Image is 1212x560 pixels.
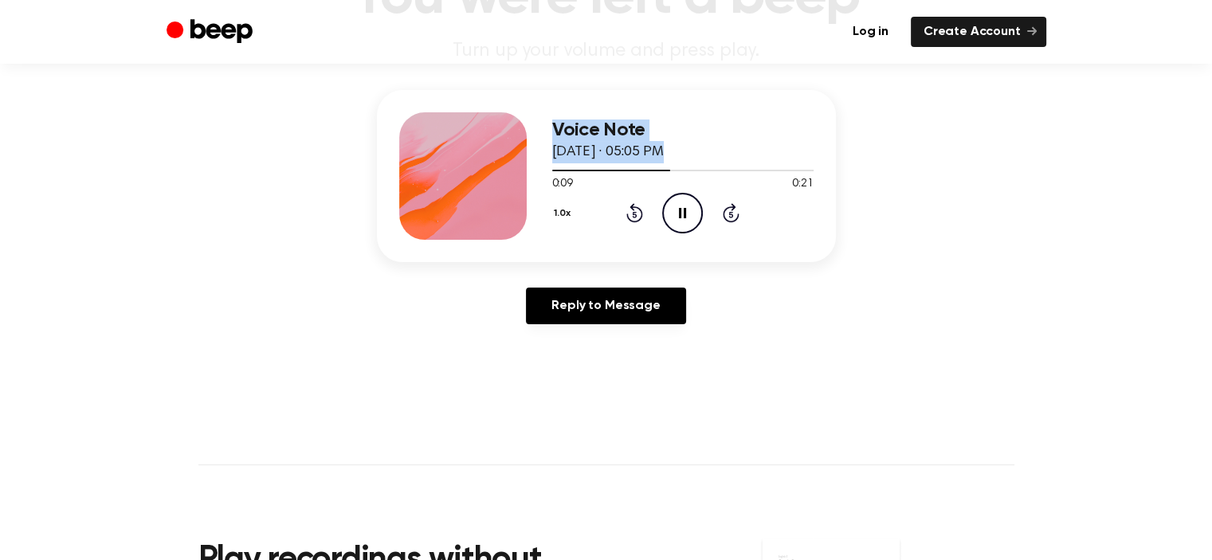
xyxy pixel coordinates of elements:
a: Log in [840,17,901,47]
span: [DATE] · 05:05 PM [552,145,664,159]
span: 0:09 [552,176,573,193]
a: Reply to Message [526,288,685,324]
a: Beep [167,17,257,48]
span: 0:21 [792,176,813,193]
h3: Voice Note [552,119,814,141]
a: Create Account [911,17,1046,47]
button: 1.0x [552,200,577,227]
